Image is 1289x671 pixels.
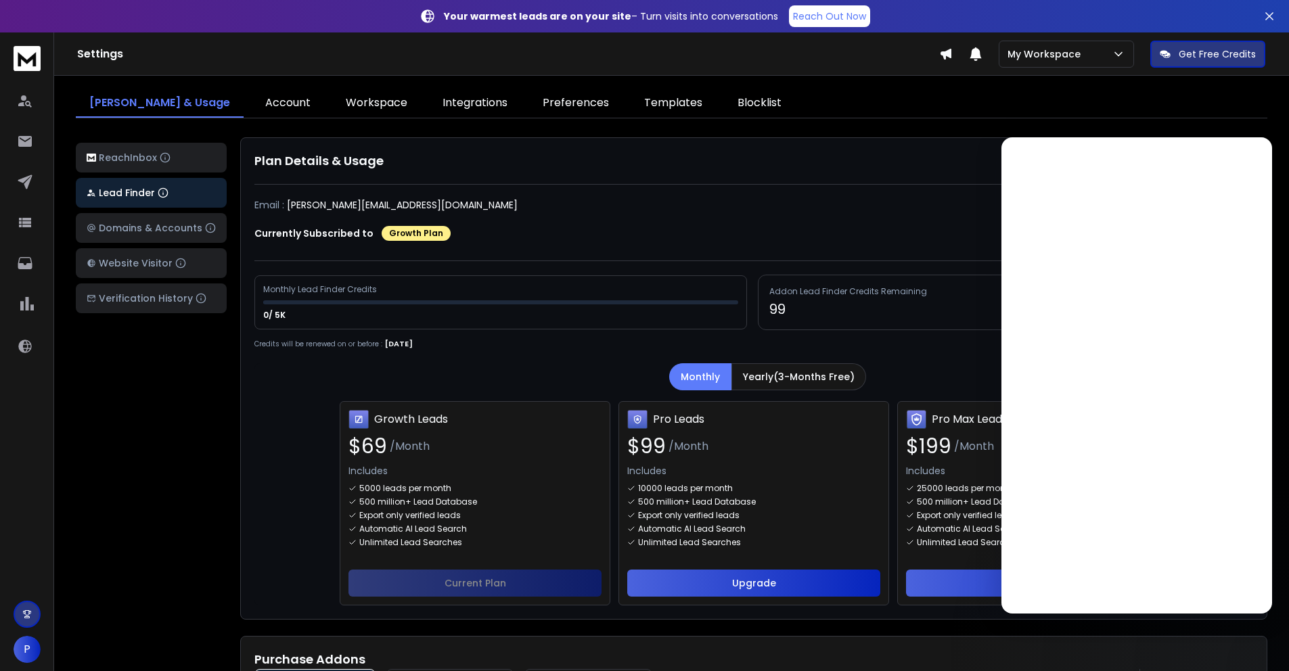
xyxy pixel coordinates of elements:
p: Unlimited Lead Searches [359,537,462,548]
p: Includes [348,464,602,478]
a: Workspace [332,89,421,118]
h3: Growth Leads [374,411,448,427]
button: Get Free Credits [1150,41,1265,68]
p: Get Free Credits [1179,47,1256,61]
p: Includes [627,464,880,478]
a: Integrations [429,89,521,118]
p: 500 million+ Lead Database [917,496,1035,507]
a: Templates [631,89,716,118]
p: 10000 leads per month [638,483,733,494]
h1: Settings [77,46,939,62]
a: [PERSON_NAME] & Usage [76,89,244,118]
button: Yearly(3-Months Free) [731,363,866,390]
button: ReachInbox [76,143,227,172]
p: [DATE] [385,338,413,350]
h3: Pro Max Leads [932,411,1008,427]
button: Website Visitor [76,248,227,278]
p: 99 [769,300,1242,319]
div: Growth Plan [382,226,451,241]
h1: Purchase Addons [254,650,1253,669]
a: Blocklist [724,89,795,118]
button: P [14,636,41,663]
p: Automatic AI Lead Search [359,524,467,534]
p: Unlimited Lead Searches [638,537,741,548]
h3: Pro Leads [653,411,704,427]
span: $ 69 [348,434,387,459]
img: logo [14,46,41,71]
p: 0/ 5K [263,310,288,321]
button: Upgrade [906,570,1159,597]
span: $ 199 [906,434,951,459]
span: /Month [954,438,994,455]
p: Export only verified leads [917,510,1018,521]
iframe: Intercom live chat [1240,624,1272,657]
a: Preferences [529,89,623,118]
p: [PERSON_NAME][EMAIL_ADDRESS][DOMAIN_NAME] [287,198,518,212]
p: 25000 leads per month [917,483,1014,494]
p: Automatic AI Lead Search [917,524,1024,534]
button: Verification History [76,283,227,313]
span: $ 99 [627,434,666,459]
a: Reach Out Now [789,5,870,27]
p: Includes [906,464,1159,478]
p: Export only verified leads [638,510,740,521]
span: /Month [669,438,708,455]
p: Unlimited Lead Searches [917,537,1020,548]
p: Currently Subscribed to [254,227,374,240]
p: Credits will be renewed on or before : [254,339,382,349]
div: Monthly Lead Finder Credits [263,284,379,295]
button: Monthly [669,363,731,390]
button: Upgrade [627,570,880,597]
p: – Turn visits into conversations [444,9,778,23]
strong: Your warmest leads are on your site [444,9,631,23]
p: 5000 leads per month [359,483,451,494]
img: logo [87,154,96,162]
button: Lead Finder [76,178,227,208]
p: Export only verified leads [359,510,461,521]
p: Email : [254,198,284,212]
iframe: Intercom live chat [1001,137,1272,614]
p: Reach Out Now [793,9,866,23]
span: /Month [390,438,430,455]
p: My Workspace [1008,47,1086,61]
p: Automatic AI Lead Search [638,524,746,534]
button: Domains & Accounts [76,213,227,243]
p: 500 million+ Lead Database [638,496,756,507]
h1: Plan Details & Usage [254,152,1253,170]
a: Account [252,89,324,118]
p: 500 million+ Lead Database [359,496,477,507]
h3: Addon Lead Finder Credits Remaining [769,286,1242,297]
